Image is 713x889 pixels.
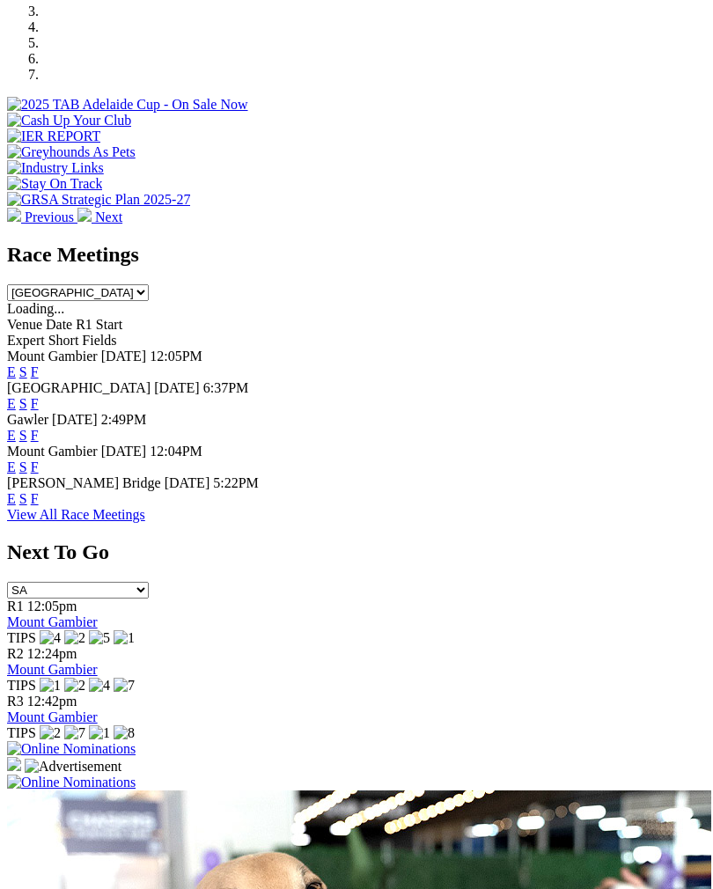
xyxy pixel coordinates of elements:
img: Online Nominations [7,741,136,757]
img: Stay On Track [7,176,102,192]
span: R3 [7,694,24,709]
a: F [31,364,39,379]
img: 4 [40,630,61,646]
h2: Next To Go [7,540,706,564]
span: R2 [7,646,24,661]
a: Mount Gambier [7,709,98,724]
img: 2 [64,630,85,646]
a: S [19,428,27,443]
span: Expert [7,333,45,348]
a: E [7,459,16,474]
a: E [7,396,16,411]
img: 2 [64,678,85,694]
img: 4 [89,678,110,694]
a: View All Race Meetings [7,507,145,522]
h2: Race Meetings [7,243,706,267]
span: [GEOGRAPHIC_DATA] [7,380,151,395]
span: 6:37PM [203,380,249,395]
img: 2025 TAB Adelaide Cup - On Sale Now [7,97,248,113]
a: F [31,396,39,411]
img: Cash Up Your Club [7,113,131,129]
img: chevron-right-pager-white.svg [77,208,92,222]
span: 5:22PM [213,475,259,490]
span: 12:24pm [27,646,77,661]
a: S [19,491,27,506]
img: GRSA Strategic Plan 2025-27 [7,192,190,208]
a: S [19,459,27,474]
img: 15187_Greyhounds_GreysPlayCentral_Resize_SA_WebsiteBanner_300x115_2025.jpg [7,757,21,771]
span: [DATE] [52,412,98,427]
img: 1 [40,678,61,694]
span: R1 [7,599,24,613]
a: Mount Gambier [7,614,98,629]
span: [DATE] [165,475,210,490]
span: Loading... [7,301,64,316]
span: TIPS [7,678,36,693]
a: Previous [7,209,77,224]
span: Short [48,333,79,348]
a: Next [77,209,122,224]
span: Fields [82,333,116,348]
span: TIPS [7,725,36,740]
img: 7 [64,725,85,741]
a: E [7,491,16,506]
img: 1 [114,630,135,646]
span: Mount Gambier [7,349,98,364]
img: 5 [89,630,110,646]
span: R1 Start [76,317,122,332]
span: Previous [25,209,74,224]
img: 8 [114,725,135,741]
span: Date [46,317,72,332]
a: E [7,364,16,379]
a: S [19,396,27,411]
span: [DATE] [154,380,200,395]
img: Online Nominations [7,775,136,790]
span: 12:05PM [150,349,202,364]
a: F [31,491,39,506]
img: chevron-left-pager-white.svg [7,208,21,222]
a: F [31,428,39,443]
span: [DATE] [101,349,147,364]
img: 2 [40,725,61,741]
a: E [7,428,16,443]
span: 12:04PM [150,444,202,459]
span: Gawler [7,412,48,427]
img: IER REPORT [7,129,100,144]
img: Greyhounds As Pets [7,144,136,160]
span: [DATE] [101,444,147,459]
a: F [31,459,39,474]
span: 12:42pm [27,694,77,709]
a: Mount Gambier [7,662,98,677]
img: 1 [89,725,110,741]
span: 12:05pm [27,599,77,613]
img: 7 [114,678,135,694]
span: TIPS [7,630,36,645]
span: 2:49PM [101,412,147,427]
img: Advertisement [25,759,121,775]
span: Mount Gambier [7,444,98,459]
span: [PERSON_NAME] Bridge [7,475,161,490]
a: S [19,364,27,379]
img: Industry Links [7,160,104,176]
span: Next [95,209,122,224]
span: Venue [7,317,42,332]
